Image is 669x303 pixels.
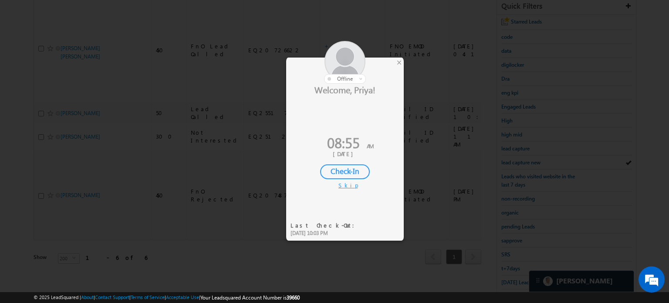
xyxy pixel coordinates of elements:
[291,221,360,229] div: Last Check-Out:
[166,294,199,300] a: Acceptable Use
[327,133,360,152] span: 08:55
[15,46,37,57] img: d_60004797649_company_0_60004797649
[337,75,353,82] span: offline
[291,229,360,237] div: [DATE] 10:03 PM
[287,294,300,301] span: 39660
[34,293,300,302] span: © 2025 LeadSquared | | | | |
[81,294,94,300] a: About
[143,4,164,25] div: Minimize live chat window
[200,294,300,301] span: Your Leadsquared Account Number is
[293,150,397,158] div: [DATE]
[45,46,146,57] div: Leave a message
[395,58,404,67] div: ×
[11,81,159,230] textarea: Type your message and click 'Submit'
[128,237,158,249] em: Submit
[338,181,351,189] div: Skip
[286,84,404,95] div: Welcome, Priya!
[95,294,129,300] a: Contact Support
[131,294,165,300] a: Terms of Service
[367,142,374,150] span: AM
[320,164,370,179] div: Check-In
